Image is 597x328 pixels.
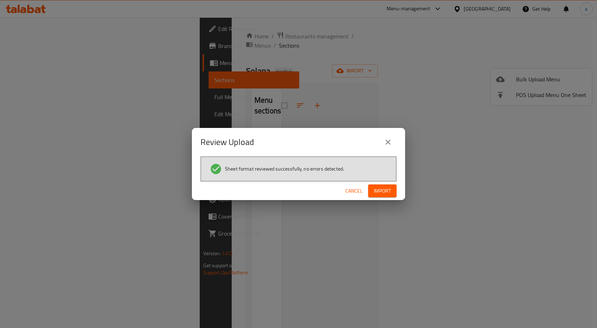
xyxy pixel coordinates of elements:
[345,187,362,195] span: Cancel
[343,184,365,198] button: Cancel
[225,165,344,172] span: Sheet format reviewed successfully, no errors detected.
[374,187,391,195] span: Import
[380,134,397,151] button: close
[200,136,254,148] h2: Review Upload
[368,184,397,198] button: Import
